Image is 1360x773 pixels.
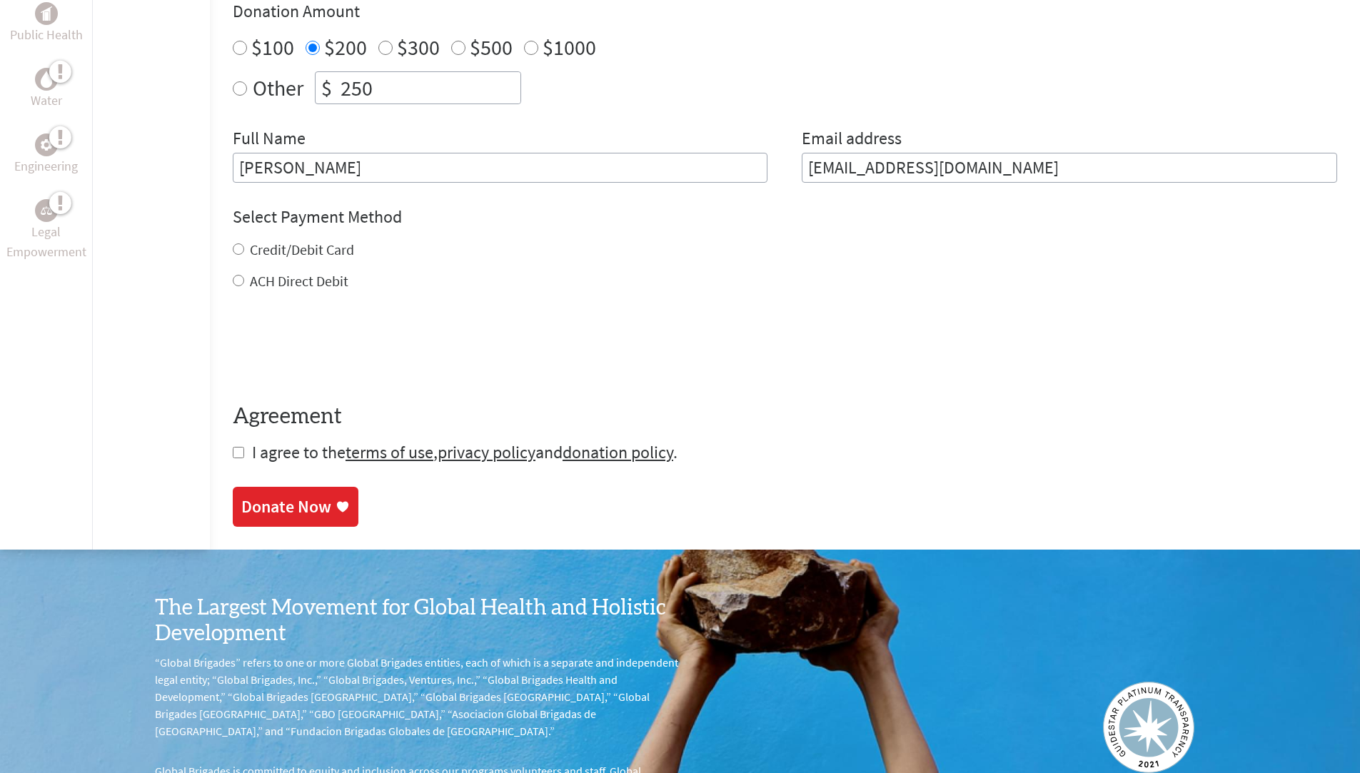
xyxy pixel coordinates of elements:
a: EngineeringEngineering [14,133,78,176]
label: $1000 [543,34,596,61]
a: privacy policy [438,441,535,463]
h3: The Largest Movement for Global Health and Holistic Development [155,595,680,647]
img: Public Health [41,6,52,21]
span: I agree to the , and . [252,441,678,463]
a: Legal EmpowermentLegal Empowerment [3,199,89,262]
label: $300 [397,34,440,61]
img: Legal Empowerment [41,206,52,215]
div: Legal Empowerment [35,199,58,222]
label: Full Name [233,127,306,153]
img: Engineering [41,139,52,151]
input: Enter Amount [338,72,520,103]
label: $500 [470,34,513,61]
label: ACH Direct Debit [250,272,348,290]
div: Donate Now [241,495,331,518]
a: terms of use [346,441,433,463]
p: Legal Empowerment [3,222,89,262]
p: Engineering [14,156,78,176]
a: Donate Now [233,487,358,527]
input: Enter Full Name [233,153,768,183]
label: Other [253,71,303,104]
p: Public Health [10,25,83,45]
div: Public Health [35,2,58,25]
h4: Select Payment Method [233,206,1337,228]
iframe: reCAPTCHA [233,320,450,375]
p: “Global Brigades” refers to one or more Global Brigades entities, each of which is a separate and... [155,654,680,739]
a: donation policy [563,441,673,463]
div: $ [316,72,338,103]
input: Your Email [802,153,1337,183]
a: WaterWater [31,68,62,111]
label: Credit/Debit Card [250,241,354,258]
label: $100 [251,34,294,61]
div: Water [35,68,58,91]
label: Email address [802,127,902,153]
a: Public HealthPublic Health [10,2,83,45]
div: Engineering [35,133,58,156]
p: Water [31,91,62,111]
h4: Agreement [233,404,1337,430]
img: Water [41,71,52,88]
label: $200 [324,34,367,61]
img: Guidestar 2019 [1103,682,1194,773]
